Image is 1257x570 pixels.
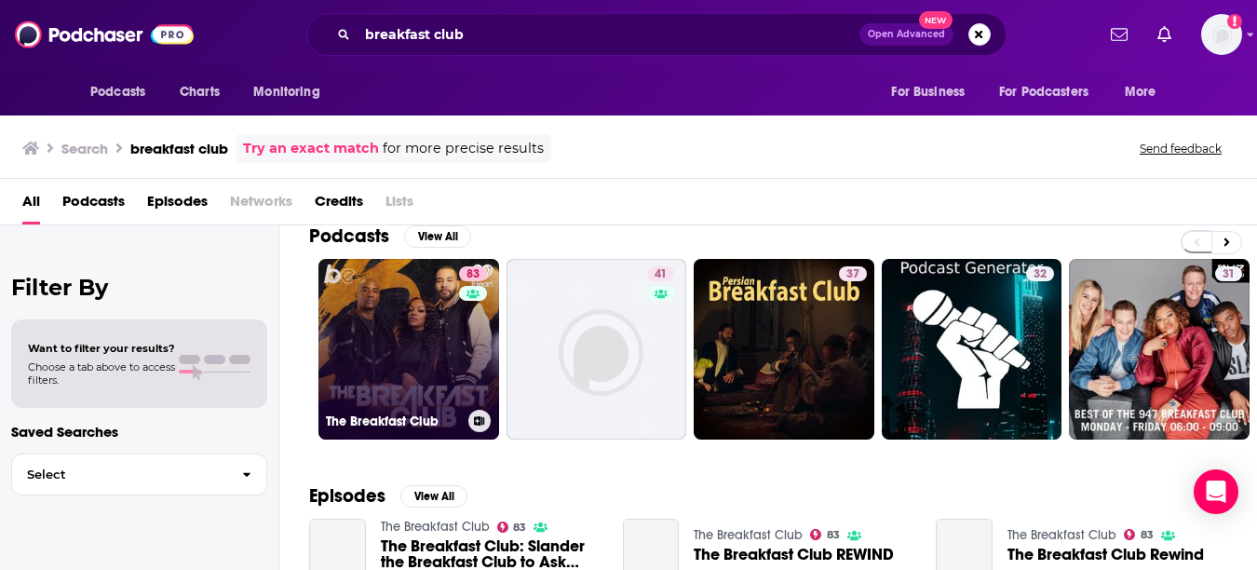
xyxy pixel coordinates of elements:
[309,224,471,248] a: PodcastsView All
[1215,266,1242,281] a: 31
[1223,265,1235,284] span: 31
[28,342,175,355] span: Want to filter your results?
[882,259,1062,440] a: 32
[1227,14,1242,29] svg: Add a profile image
[309,484,467,508] a: EpisodesView All
[647,266,674,281] a: 41
[1007,527,1116,543] a: The Breakfast Club
[381,538,601,570] a: The Breakfast Club: Slander the Breakfast Club to Ask Yee
[62,186,125,224] a: Podcasts
[1124,529,1154,540] a: 83
[230,186,292,224] span: Networks
[11,274,267,301] h2: Filter By
[309,224,389,248] h2: Podcasts
[243,138,379,159] a: Try an exact match
[61,140,108,157] h3: Search
[987,75,1115,110] button: open menu
[846,265,859,284] span: 37
[11,454,267,495] button: Select
[12,468,227,481] span: Select
[878,75,988,110] button: open menu
[459,266,487,281] a: 83
[507,259,687,440] a: 41
[147,186,208,224] a: Episodes
[240,75,344,110] button: open menu
[253,79,319,105] span: Monitoring
[999,79,1088,105] span: For Podcasters
[891,79,965,105] span: For Business
[1201,14,1242,55] img: User Profile
[694,259,874,440] a: 37
[326,414,461,429] h3: The Breakfast Club
[385,186,413,224] span: Lists
[1026,266,1054,281] a: 32
[381,519,490,535] a: The Breakfast Club
[1125,79,1156,105] span: More
[180,79,220,105] span: Charts
[309,484,385,508] h2: Episodes
[919,11,953,29] span: New
[28,360,175,387] span: Choose a tab above to access filters.
[77,75,169,110] button: open menu
[318,259,499,440] a: 83The Breakfast Club
[694,527,803,543] a: The Breakfast Club
[1034,265,1047,284] span: 32
[868,30,945,39] span: Open Advanced
[22,186,40,224] a: All
[1103,19,1135,50] a: Show notifications dropdown
[1069,259,1250,440] a: 31
[1201,14,1242,55] button: Show profile menu
[400,485,467,508] button: View All
[839,266,867,281] a: 37
[168,75,231,110] a: Charts
[655,265,667,284] span: 41
[306,13,1007,56] div: Search podcasts, credits, & more...
[859,23,953,46] button: Open AdvancedNew
[15,17,194,52] img: Podchaser - Follow, Share and Rate Podcasts
[466,265,480,284] span: 83
[383,138,544,159] span: for more precise results
[827,531,840,539] span: 83
[497,522,527,533] a: 83
[1201,14,1242,55] span: Logged in as LTsub
[358,20,859,49] input: Search podcasts, credits, & more...
[513,523,526,532] span: 83
[1141,531,1154,539] span: 83
[90,79,145,105] span: Podcasts
[1112,75,1180,110] button: open menu
[315,186,363,224] a: Credits
[130,140,228,157] h3: breakfast club
[381,538,601,570] span: The Breakfast Club: Slander the Breakfast Club to Ask [PERSON_NAME]
[404,225,471,248] button: View All
[1150,19,1179,50] a: Show notifications dropdown
[1134,141,1227,156] button: Send feedback
[694,547,894,563] a: The Breakfast Club REWIND
[1007,547,1204,563] a: The Breakfast Club Rewind
[11,423,267,441] p: Saved Searches
[1194,469,1238,514] div: Open Intercom Messenger
[810,529,840,540] a: 83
